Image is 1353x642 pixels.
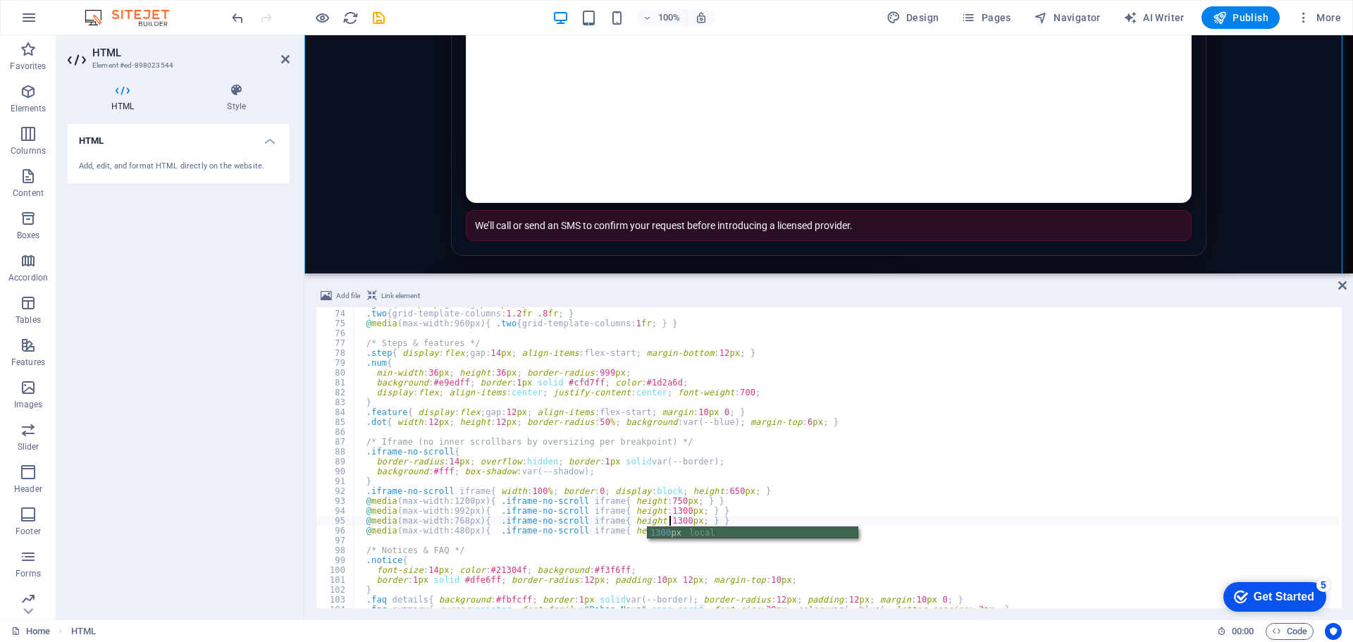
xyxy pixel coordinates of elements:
[316,605,354,615] div: 104
[316,407,354,417] div: 84
[14,483,42,495] p: Header
[316,358,354,368] div: 79
[1291,6,1347,29] button: More
[316,526,354,536] div: 96
[316,309,354,319] div: 74
[342,9,359,26] button: reload
[68,124,290,149] h4: HTML
[1028,6,1106,29] button: Navigator
[316,476,354,486] div: 91
[336,288,360,304] span: Add file
[381,288,420,304] span: Link element
[319,288,362,304] button: Add file
[886,11,939,25] span: Design
[230,10,246,26] i: Undo: Change HTML (Ctrl+Z)
[92,59,261,72] h3: Element #ed-898023544
[371,10,387,26] i: Save (Ctrl+S)
[314,9,330,26] button: Click here to leave preview mode and continue editing
[316,348,354,358] div: 78
[71,623,96,640] span: Click to select. Double-click to edit
[316,378,354,388] div: 81
[92,47,290,59] h2: HTML
[316,397,354,407] div: 83
[13,187,44,199] p: Content
[1242,626,1244,636] span: :
[637,9,687,26] button: 100%
[316,486,354,496] div: 92
[316,328,354,338] div: 76
[16,568,41,579] p: Forms
[316,555,354,565] div: 99
[11,623,50,640] a: Click to cancel selection. Double-click to open Pages
[11,7,114,37] div: Get Started 5 items remaining, 0% complete
[365,288,422,304] button: Link element
[342,10,359,26] i: Reload page
[11,145,46,156] p: Columns
[1232,623,1254,640] span: 00 00
[104,3,118,17] div: 5
[316,437,354,447] div: 87
[961,11,1011,25] span: Pages
[316,595,354,605] div: 103
[316,368,354,378] div: 80
[183,83,290,113] h4: Style
[316,467,354,476] div: 90
[316,388,354,397] div: 82
[1325,623,1342,640] button: Usercentrics
[11,357,45,368] p: Features
[1034,11,1101,25] span: Navigator
[11,103,47,114] p: Elements
[68,83,183,113] h4: HTML
[316,575,354,585] div: 101
[316,585,354,595] div: 102
[1123,11,1185,25] span: AI Writer
[71,623,96,640] nav: breadcrumb
[8,272,48,283] p: Accordion
[370,9,387,26] button: save
[1217,623,1254,640] h6: Session time
[316,565,354,575] div: 100
[316,338,354,348] div: 77
[1272,623,1307,640] span: Code
[79,161,278,173] div: Add, edit, and format HTML directly on the website.
[316,545,354,555] div: 98
[229,9,246,26] button: undo
[81,9,187,26] img: Editor Logo
[14,399,43,410] p: Images
[42,16,102,28] div: Get Started
[658,9,681,26] h6: 100%
[16,314,41,326] p: Tables
[17,230,40,241] p: Boxes
[316,417,354,427] div: 85
[16,526,41,537] p: Footer
[316,427,354,437] div: 86
[1266,623,1314,640] button: Code
[316,506,354,516] div: 94
[18,441,39,452] p: Slider
[695,11,708,24] i: On resize automatically adjust zoom level to fit chosen device.
[316,319,354,328] div: 75
[1297,11,1341,25] span: More
[316,447,354,457] div: 88
[956,6,1016,29] button: Pages
[881,6,945,29] button: Design
[10,61,46,72] p: Favorites
[1118,6,1190,29] button: AI Writer
[316,496,354,506] div: 93
[316,516,354,526] div: 95
[316,457,354,467] div: 89
[316,536,354,545] div: 97
[1201,6,1280,29] button: Publish
[1213,11,1268,25] span: Publish
[881,6,945,29] div: Design (Ctrl+Alt+Y)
